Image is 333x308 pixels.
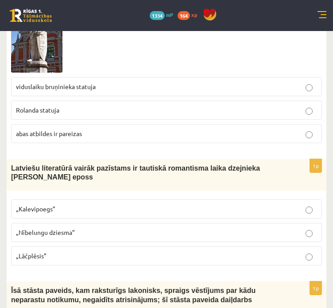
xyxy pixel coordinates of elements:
[16,205,55,213] span: „Kalevipoegs”
[16,252,46,260] span: „Lāčplēsis”
[178,11,201,18] a: 164 xp
[178,11,190,20] span: 164
[10,9,52,22] a: Rīgas 1. Tālmācības vidusskola
[166,11,173,18] span: mP
[310,159,322,173] p: 1p
[306,230,313,237] input: „Nībelungu dziesma”
[11,287,256,304] span: Īsā stāsta paveids, kam raksturīgs lakonisks, spraigs vēstījums par kādu neparastu notikumu, nega...
[306,207,313,214] input: „Kalevipoegs”
[16,129,82,137] span: abas atbildes ir pareizas
[16,82,96,90] span: viduslaiku bruņinieka statuja
[150,11,165,20] span: 1334
[310,281,322,295] p: 1p
[16,228,75,236] span: „Nībelungu dziesma”
[306,108,313,115] input: Rolanda statuja
[11,164,260,181] span: Latviešu literatūrā vairāk pazīstams ir tautiskā romantisma laika dzejnieka [PERSON_NAME] eposs
[306,131,313,138] input: abas atbildes ir pareizas
[306,253,313,261] input: „Lāčplēsis”
[16,106,59,114] span: Rolanda statuja
[191,11,197,18] span: xp
[306,84,313,91] input: viduslaiku bruņinieka statuja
